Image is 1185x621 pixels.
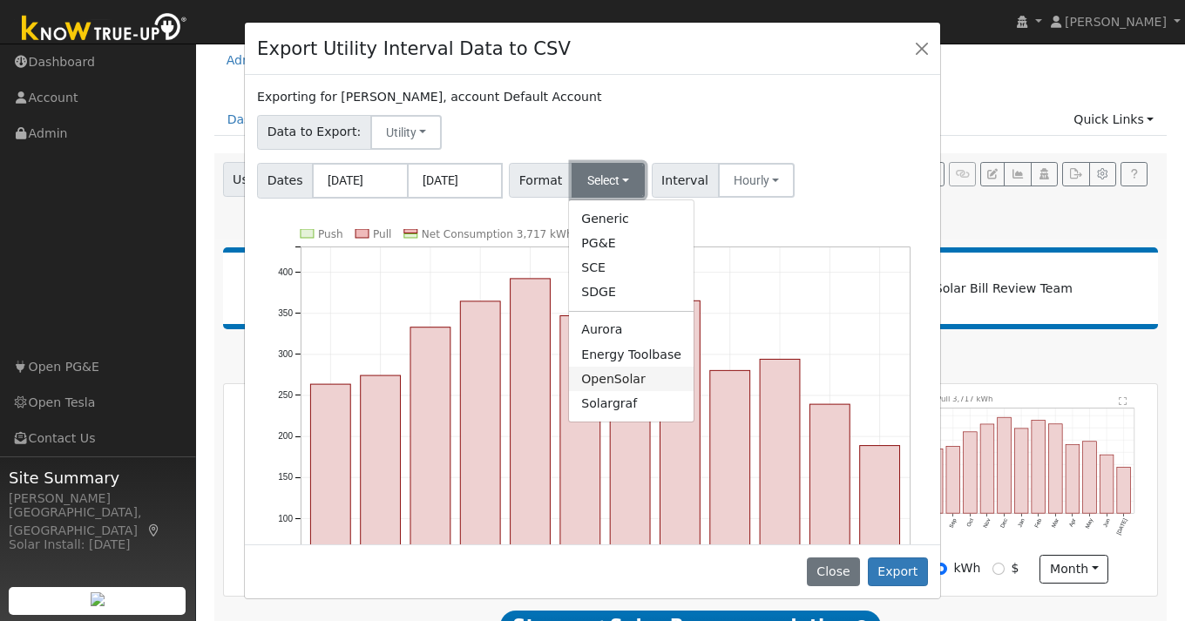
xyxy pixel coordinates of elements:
[257,88,601,106] label: Exporting for [PERSON_NAME], account Default Account
[868,557,928,587] button: Export
[861,446,901,601] rect: onclick=""
[278,267,293,277] text: 400
[569,318,694,342] a: Aurora
[569,206,694,231] a: Generic
[278,390,293,400] text: 250
[278,514,293,523] text: 100
[572,163,646,198] button: Select
[569,280,694,305] a: SDGE
[318,228,343,240] text: Push
[410,327,450,601] rect: onclick=""
[361,375,401,600] rect: onclick=""
[257,163,313,199] span: Dates
[710,370,750,600] rect: onclick=""
[810,404,850,600] rect: onclick=""
[807,557,860,587] button: Close
[511,279,551,601] rect: onclick=""
[422,228,573,240] text: Net Consumption 3,717 kWh
[718,163,796,198] button: Hourly
[569,391,694,415] a: Solargraf
[611,288,651,600] rect: onclick=""
[560,315,600,600] rect: onclick=""
[278,431,293,441] text: 200
[660,300,701,600] rect: onclick=""
[569,256,694,280] a: SCE
[278,349,293,359] text: 300
[509,163,572,198] span: Format
[278,308,293,318] text: 350
[278,473,293,483] text: 150
[373,228,391,240] text: Pull
[311,384,351,600] rect: onclick=""
[910,36,934,60] button: Close
[461,301,501,601] rect: onclick=""
[569,231,694,255] a: PG&E
[652,163,719,198] span: Interval
[257,35,571,63] h4: Export Utility Interval Data to CSV
[569,367,694,391] a: OpenSolar
[257,115,371,150] span: Data to Export:
[761,359,801,600] rect: onclick=""
[569,342,694,367] a: Energy Toolbase
[370,115,443,150] button: Utility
